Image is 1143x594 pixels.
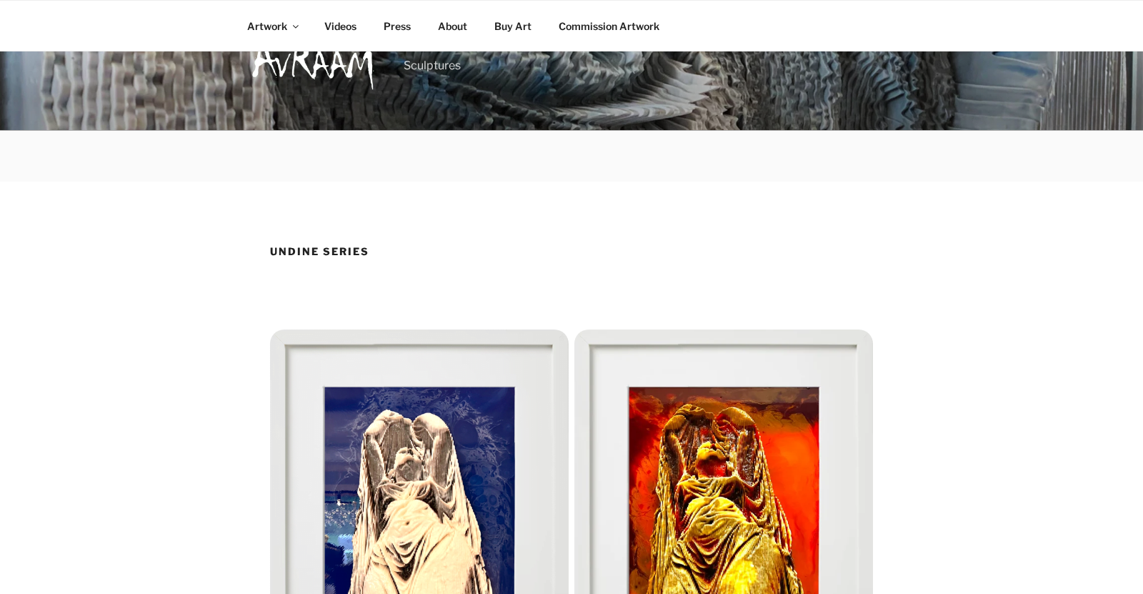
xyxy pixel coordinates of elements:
p: Sculptures [404,57,461,74]
a: Buy Art [481,9,544,44]
a: About [425,9,479,44]
a: Videos [311,9,369,44]
h1: Undine Series [270,244,873,259]
a: Commission Artwork [546,9,672,44]
a: Artwork [234,9,309,44]
nav: Top Menu [234,9,909,44]
a: Press [371,9,423,44]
